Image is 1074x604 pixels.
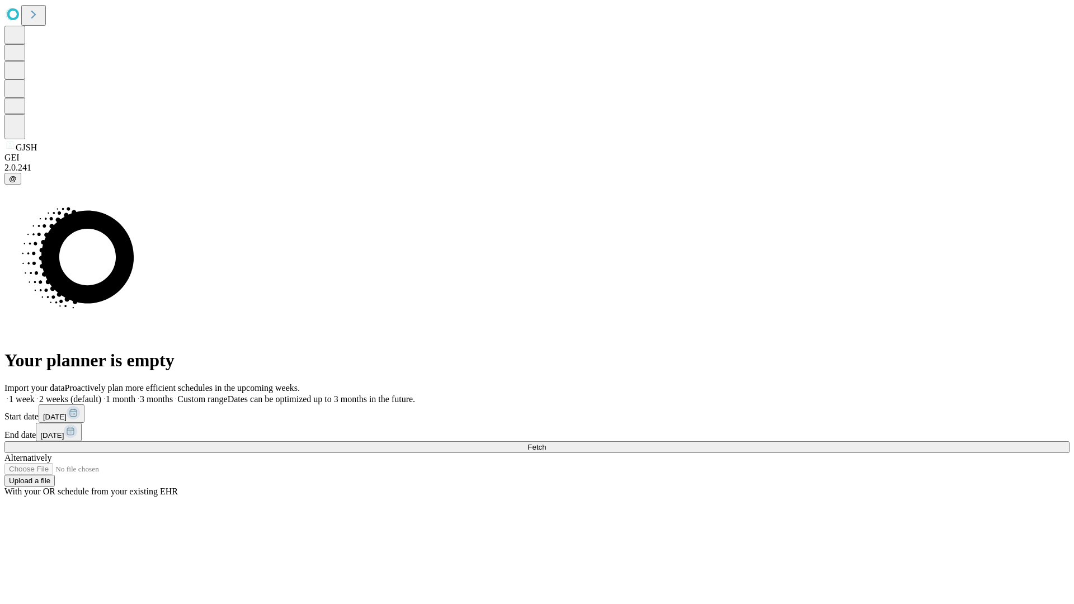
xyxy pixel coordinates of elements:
div: Start date [4,404,1070,423]
span: 3 months [140,394,173,404]
span: GJSH [16,143,37,152]
span: Import your data [4,383,65,393]
span: [DATE] [43,413,67,421]
span: Custom range [177,394,227,404]
button: @ [4,173,21,185]
span: @ [9,174,17,183]
span: 2 weeks (default) [39,394,101,404]
span: With your OR schedule from your existing EHR [4,487,178,496]
span: 1 week [9,394,35,404]
span: Fetch [527,443,546,451]
button: [DATE] [39,404,84,423]
span: Dates can be optimized up to 3 months in the future. [228,394,415,404]
div: End date [4,423,1070,441]
span: 1 month [106,394,135,404]
button: Fetch [4,441,1070,453]
button: [DATE] [36,423,82,441]
div: GEI [4,153,1070,163]
span: [DATE] [40,431,64,440]
span: Proactively plan more efficient schedules in the upcoming weeks. [65,383,300,393]
button: Upload a file [4,475,55,487]
span: Alternatively [4,453,51,463]
div: 2.0.241 [4,163,1070,173]
h1: Your planner is empty [4,350,1070,371]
